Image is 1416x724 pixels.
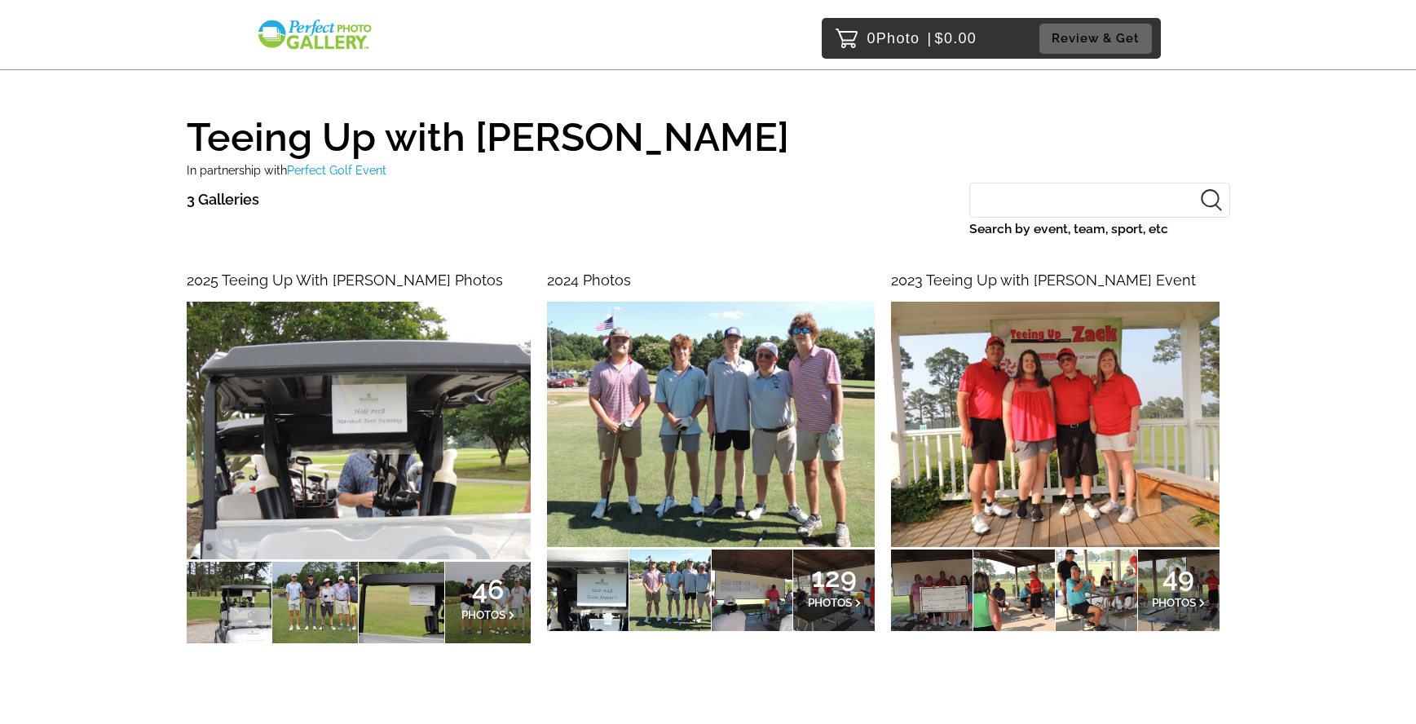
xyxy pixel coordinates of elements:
span: 46 [461,585,515,594]
a: 2025 Teeing Up With [PERSON_NAME] Photos46PHOTOS [187,267,531,643]
span: PHOTOS [808,596,852,609]
img: 109375 [891,302,1219,548]
a: Review & Get [1039,24,1157,54]
small: In partnership with [187,163,386,177]
p: 3 Galleries [187,187,259,213]
span: | [928,30,933,46]
span: PHOTOS [461,608,505,621]
img: 189135 [187,302,531,560]
span: 49 [1152,572,1206,582]
span: 2023 Teeing Up with [PERSON_NAME] Event [891,271,1196,289]
a: 2023 Teeing Up with [PERSON_NAME] Event49PHOTOS [891,267,1219,631]
span: Photo [876,25,920,51]
p: 0 $0.00 [867,25,977,51]
button: Review & Get [1039,24,1152,54]
span: 2025 Teeing Up With [PERSON_NAME] Photos [187,271,503,289]
span: 2024 Photos [547,271,631,289]
label: Search by event, team, sport, etc [969,218,1230,241]
img: 132554 [547,302,875,548]
a: 2024 Photos129PHOTOS [547,267,875,631]
img: Snapphound Logo [256,18,373,51]
span: 129 [808,572,862,582]
h1: Teeing Up with [PERSON_NAME] [187,103,1230,157]
span: PHOTOS [1152,596,1196,609]
span: Perfect Golf Event [287,163,386,177]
